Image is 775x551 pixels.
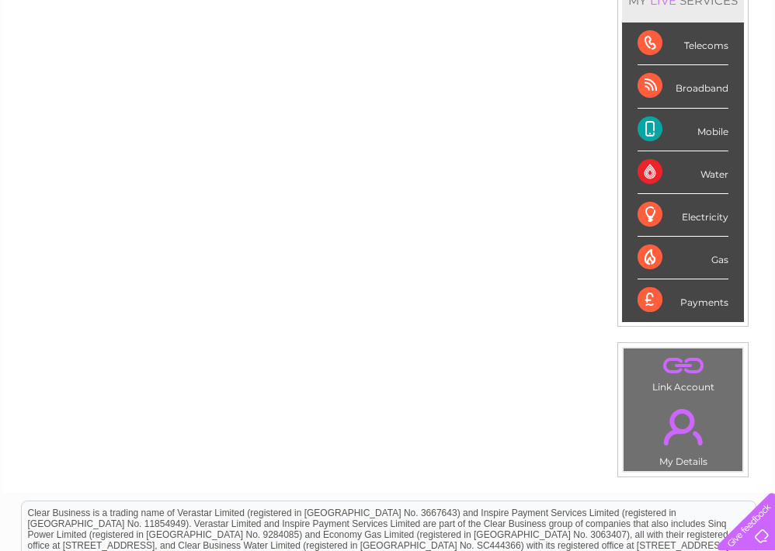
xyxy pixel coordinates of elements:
[627,352,739,379] a: .
[627,400,739,454] a: .
[638,65,728,108] div: Broadband
[638,279,728,321] div: Payments
[584,66,631,78] a: Telecoms
[22,9,756,75] div: Clear Business is a trading name of Verastar Limited (registered in [GEOGRAPHIC_DATA] No. 3667643...
[623,348,743,397] td: Link Account
[672,66,710,78] a: Contact
[502,66,531,78] a: Water
[638,151,728,194] div: Water
[482,8,589,27] a: 0333 014 3131
[623,396,743,472] td: My Details
[638,194,728,237] div: Electricity
[638,237,728,279] div: Gas
[27,40,106,88] img: logo.png
[638,23,728,65] div: Telecoms
[724,66,760,78] a: Log out
[638,109,728,151] div: Mobile
[540,66,575,78] a: Energy
[640,66,662,78] a: Blog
